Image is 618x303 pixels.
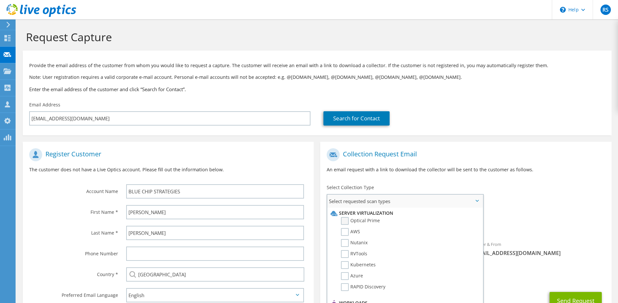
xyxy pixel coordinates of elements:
[320,237,466,260] div: To
[29,267,118,278] label: Country *
[341,272,363,280] label: Azure
[327,184,374,191] label: Select Collection Type
[466,237,612,260] div: Sender & From
[560,7,566,13] svg: \n
[29,184,118,195] label: Account Name
[341,239,368,247] label: Nutanix
[29,74,605,81] p: Note: User registration requires a valid corporate e-mail account. Personal e-mail accounts will ...
[600,5,611,15] span: RS
[327,195,483,208] span: Select requested scan types
[327,166,605,173] p: An email request with a link to download the collector will be sent to the customer as follows.
[341,250,367,258] label: RVTools
[26,30,605,44] h1: Request Capture
[341,228,360,236] label: AWS
[29,247,118,257] label: Phone Number
[29,62,605,69] p: Provide the email address of the customer from whom you would like to request a capture. The cust...
[29,148,304,161] h1: Register Customer
[29,288,118,298] label: Preferred Email Language
[320,210,611,234] div: Requested Collections
[29,86,605,93] h3: Enter the email address of the customer and click “Search for Contact”.
[472,249,605,257] span: [EMAIL_ADDRESS][DOMAIN_NAME]
[29,102,60,108] label: Email Address
[320,263,611,285] div: CC & Reply To
[29,205,118,215] label: First Name *
[29,166,307,173] p: The customer does not have a Live Optics account. Please fill out the information below.
[323,111,390,126] a: Search for Contact
[329,209,479,217] li: Server Virtualization
[341,283,385,291] label: RAPID Discovery
[341,261,376,269] label: Kubernetes
[341,217,380,225] label: Optical Prime
[29,226,118,236] label: Last Name *
[327,148,601,161] h1: Collection Request Email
